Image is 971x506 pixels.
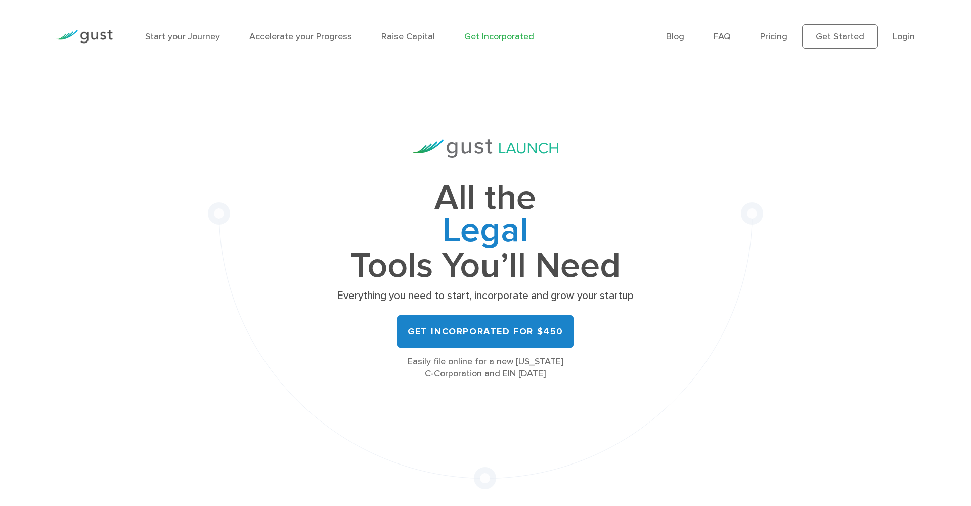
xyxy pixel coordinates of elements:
[714,31,731,42] a: FAQ
[802,24,878,49] a: Get Started
[56,30,113,44] img: Gust Logo
[893,31,915,42] a: Login
[464,31,534,42] a: Get Incorporated
[334,182,637,282] h1: All the Tools You’ll Need
[249,31,352,42] a: Accelerate your Progress
[334,356,637,380] div: Easily file online for a new [US_STATE] C-Corporation and EIN [DATE]
[397,315,574,348] a: Get Incorporated for $450
[334,215,637,250] span: Legal
[666,31,684,42] a: Blog
[413,139,558,158] img: Gust Launch Logo
[145,31,220,42] a: Start your Journey
[334,289,637,303] p: Everything you need to start, incorporate and grow your startup
[760,31,787,42] a: Pricing
[381,31,435,42] a: Raise Capital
